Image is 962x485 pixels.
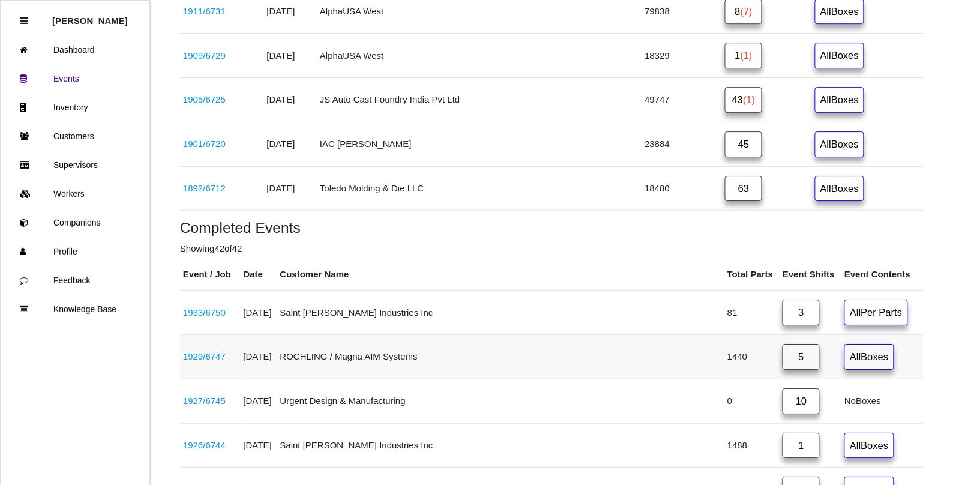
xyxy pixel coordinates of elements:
a: AllPer Parts [844,300,907,325]
a: 1911/6731 [183,6,226,16]
a: Inventory [1,93,149,122]
a: 1(1) [725,43,762,68]
div: 68427781AA; 68340793AA [183,182,260,196]
td: ROCHLING / Magna AIM Systems [277,335,725,379]
th: Total Parts [724,259,780,291]
td: JS Auto Cast Foundry India Pvt Ltd [317,78,642,122]
th: Event Contents [841,259,924,291]
td: AlphaUSA West [317,34,642,78]
a: 63 [725,176,762,202]
td: IAC [PERSON_NAME] [317,122,642,166]
a: AllBoxes [815,176,864,202]
td: [DATE] [263,78,317,122]
a: Profile [1,237,149,266]
td: 18480 [642,166,722,211]
td: Toledo Molding & Die LLC [317,166,642,211]
a: 1901/6720 [183,139,226,149]
p: Rosie Blandino [52,7,128,26]
div: Close [20,7,28,35]
td: 49747 [642,78,722,122]
th: Event Shifts [780,259,841,291]
div: PJ6B S045A76 AG3JA6 [183,137,260,151]
a: AllBoxes [844,344,894,370]
span: (1) [743,94,755,105]
div: 10301666 [183,93,260,107]
td: [DATE] [241,291,277,335]
div: 86560053 / 86560052 (@ Avancez Hazel Park) [183,306,238,320]
a: 45 [725,131,762,157]
div: S2066-00 [183,49,260,63]
p: Showing 42 of 42 [180,242,924,256]
a: Workers [1,179,149,208]
td: No Boxes [841,379,924,423]
a: 1933/6750 [183,307,226,318]
td: [DATE] [241,335,277,379]
a: 1905/6725 [183,94,226,104]
a: Supervisors [1,151,149,179]
div: 68425775AD [183,350,238,364]
a: AllBoxes [815,43,864,68]
a: 1892/6712 [183,183,226,193]
span: (1) [741,50,753,61]
div: Space X Parts [183,394,238,408]
td: 18329 [642,34,722,78]
td: [DATE] [263,34,317,78]
a: AllBoxes [844,433,894,459]
td: 23884 [642,122,722,166]
div: F17630B [183,5,260,19]
a: 1927/6745 [183,396,226,406]
a: 3 [783,300,820,325]
th: Event / Job [180,259,241,291]
td: 0 [724,379,780,423]
a: AllBoxes [815,131,864,157]
td: Saint [PERSON_NAME] Industries Inc [277,291,725,335]
td: Saint [PERSON_NAME] Industries Inc [277,423,725,468]
a: Dashboard [1,35,149,64]
a: Feedback [1,266,149,295]
a: 1926/6744 [183,440,226,450]
a: 5 [783,344,820,370]
span: (7) [741,6,753,17]
a: 1 [783,433,820,459]
div: 68483788AE KNL [183,439,238,453]
a: Companions [1,208,149,237]
a: Knowledge Base [1,295,149,324]
td: 1488 [724,423,780,468]
h5: Completed Events [180,220,924,236]
td: Urgent Design & Manufacturing [277,379,725,423]
a: 1909/6729 [183,50,226,61]
th: Date [241,259,277,291]
a: Customers [1,122,149,151]
td: [DATE] [241,423,277,468]
a: Events [1,64,149,93]
th: Customer Name [277,259,725,291]
a: AllBoxes [815,87,864,113]
td: [DATE] [263,122,317,166]
td: 1440 [724,335,780,379]
a: 43(1) [725,87,762,113]
td: [DATE] [241,379,277,423]
a: 1929/6747 [183,351,226,361]
td: [DATE] [263,166,317,211]
td: 81 [724,291,780,335]
a: 10 [783,388,820,414]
